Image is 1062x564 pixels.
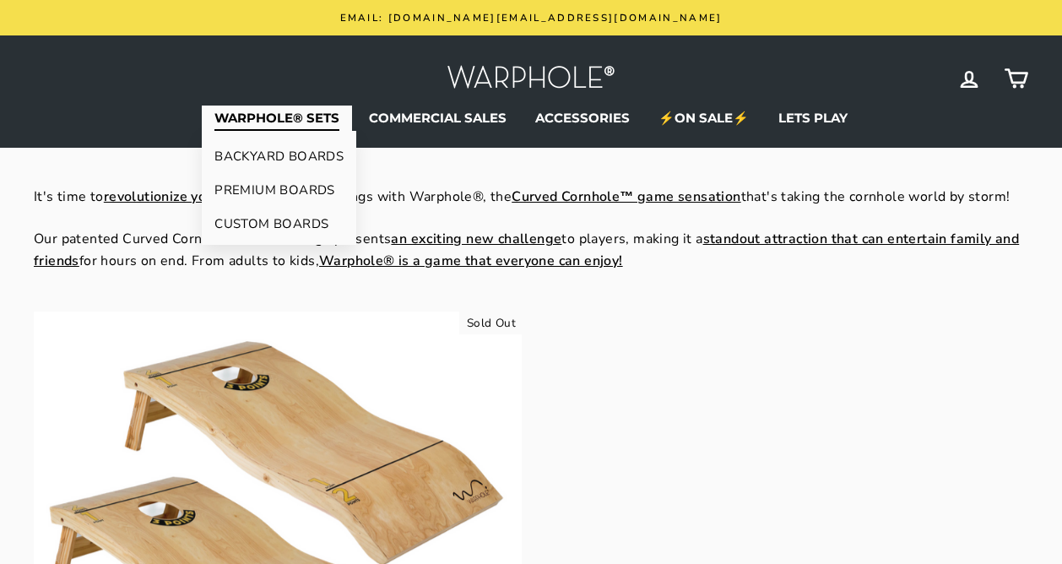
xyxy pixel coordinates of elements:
[104,187,317,206] strong: revolutionize your entertainment
[523,106,642,131] a: ACCESSORIES
[202,207,356,241] a: CUSTOM BOARDS
[340,11,723,24] span: Email: [DOMAIN_NAME][EMAIL_ADDRESS][DOMAIN_NAME]
[34,106,1028,131] ul: Primary
[356,106,519,131] a: COMMERCIAL SALES
[202,139,356,173] a: BACKYARD BOARDS
[646,106,761,131] a: ⚡ON SALE⚡
[447,61,615,97] img: Warphole
[512,187,740,206] strong: Curved Cornhole™ game sensation
[34,230,1019,270] strong: standout attraction that can entertain family and friends
[391,230,561,248] strong: an exciting new challenge
[202,173,356,207] a: PREMIUM BOARDS
[34,229,1028,272] p: Our patented Curved Cornhole™ board design presents to players, making it a for hours on end. Fro...
[202,106,352,131] a: WARPHOLE® SETS
[34,187,1028,209] p: It's time to offerings with Warphole®, the that's taking the cornhole world by storm!
[319,252,623,270] strong: Warphole® is a game that everyone can enjoy!
[38,8,1024,27] a: Email: [DOMAIN_NAME][EMAIL_ADDRESS][DOMAIN_NAME]
[766,106,860,131] a: LETS PLAY
[459,312,522,335] div: Sold Out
